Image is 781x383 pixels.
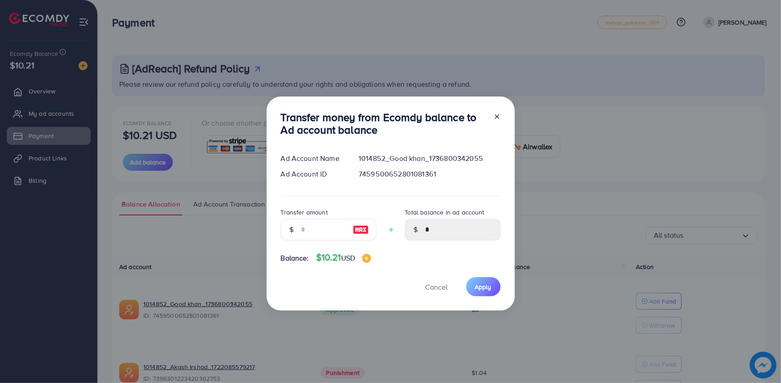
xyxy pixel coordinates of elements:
[281,253,309,263] span: Balance:
[426,282,448,292] span: Cancel
[362,254,371,263] img: image
[405,208,484,217] label: Total balance in ad account
[274,153,352,164] div: Ad Account Name
[351,169,507,179] div: 7459500652801081361
[353,224,369,235] img: image
[274,169,352,179] div: Ad Account ID
[466,277,501,296] button: Apply
[414,277,459,296] button: Cancel
[281,111,486,137] h3: Transfer money from Ecomdy balance to Ad account balance
[281,208,328,217] label: Transfer amount
[351,153,507,164] div: 1014852_Good khan_1736800342055
[316,252,371,263] h4: $10.21
[475,282,492,291] span: Apply
[341,253,355,263] span: USD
